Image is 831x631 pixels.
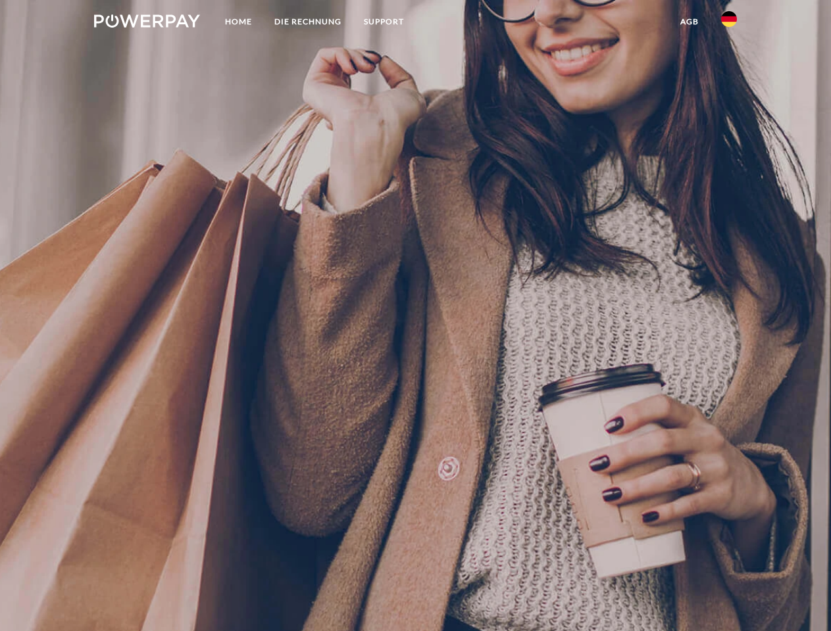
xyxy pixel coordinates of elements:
[721,11,737,27] img: de
[669,10,710,34] a: agb
[214,10,263,34] a: Home
[94,14,200,28] img: logo-powerpay-white.svg
[263,10,353,34] a: DIE RECHNUNG
[353,10,415,34] a: SUPPORT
